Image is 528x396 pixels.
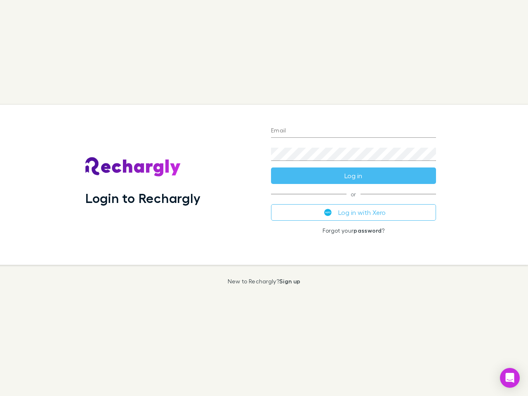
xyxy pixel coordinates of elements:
h1: Login to Rechargly [85,190,200,206]
a: Sign up [279,278,300,285]
img: Rechargly's Logo [85,157,181,177]
button: Log in with Xero [271,204,436,221]
p: Forgot your ? [271,227,436,234]
p: New to Rechargly? [228,278,301,285]
button: Log in [271,167,436,184]
div: Open Intercom Messenger [500,368,520,388]
img: Xero's logo [324,209,332,216]
a: password [354,227,382,234]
